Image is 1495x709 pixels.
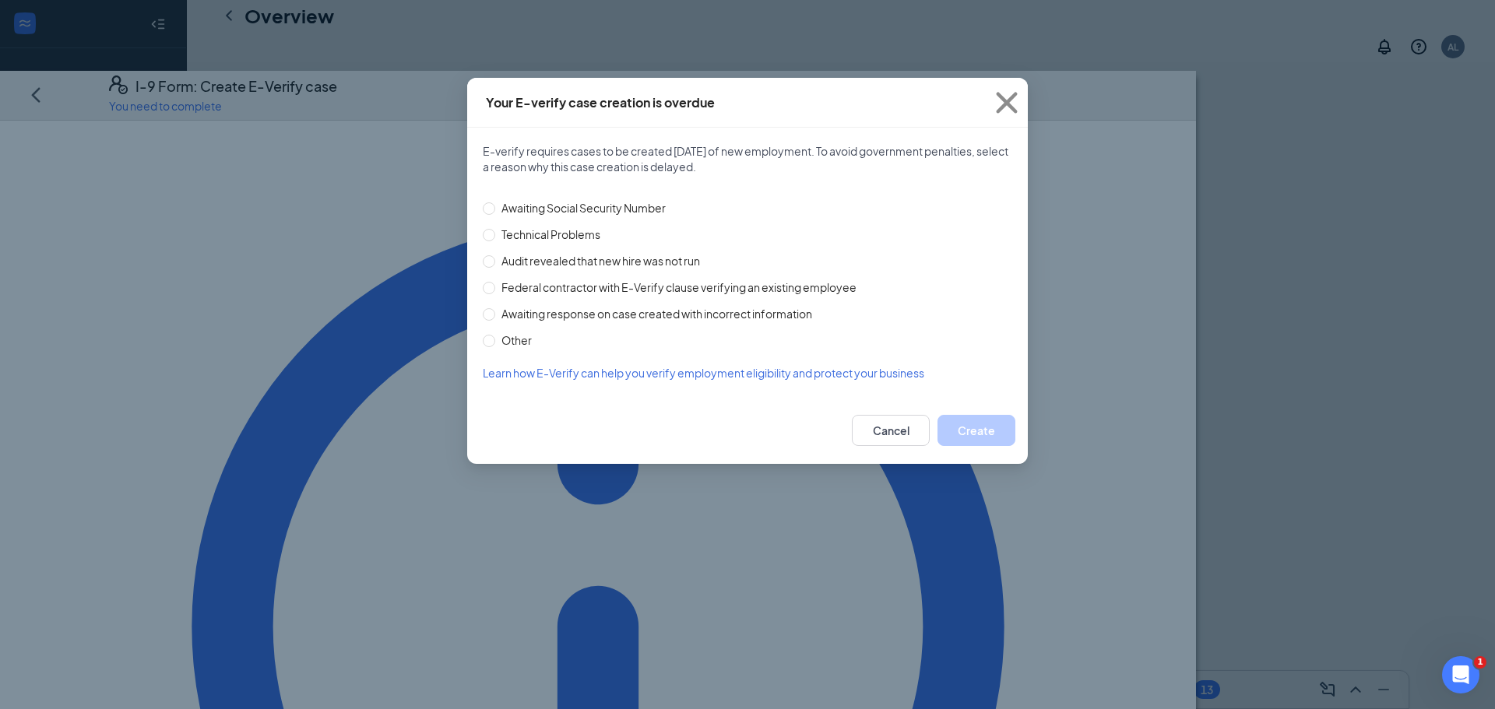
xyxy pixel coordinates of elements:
span: Learn how E-Verify can help you verify employment eligibility and protect your business [483,366,924,380]
span: Technical Problems [495,226,607,243]
button: Close [986,78,1028,128]
span: 1 [1474,656,1486,669]
span: E-verify requires cases to be created [DATE] of new employment. To avoid government penalties, se... [483,143,1012,174]
button: Cancel [852,415,930,446]
span: Awaiting response on case created with incorrect information [495,305,818,322]
svg: Cross [986,82,1028,124]
iframe: Intercom live chat [1442,656,1479,693]
span: Federal contractor with E-Verify clause verifying an existing employee [495,279,863,296]
div: Your E-verify case creation is overdue [486,94,715,111]
span: Awaiting Social Security Number [495,199,672,216]
span: Other [495,332,538,349]
span: Audit revealed that new hire was not run [495,252,706,269]
button: Create [937,415,1015,446]
a: Learn how E-Verify can help you verify employment eligibility and protect your business [483,364,1012,381]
